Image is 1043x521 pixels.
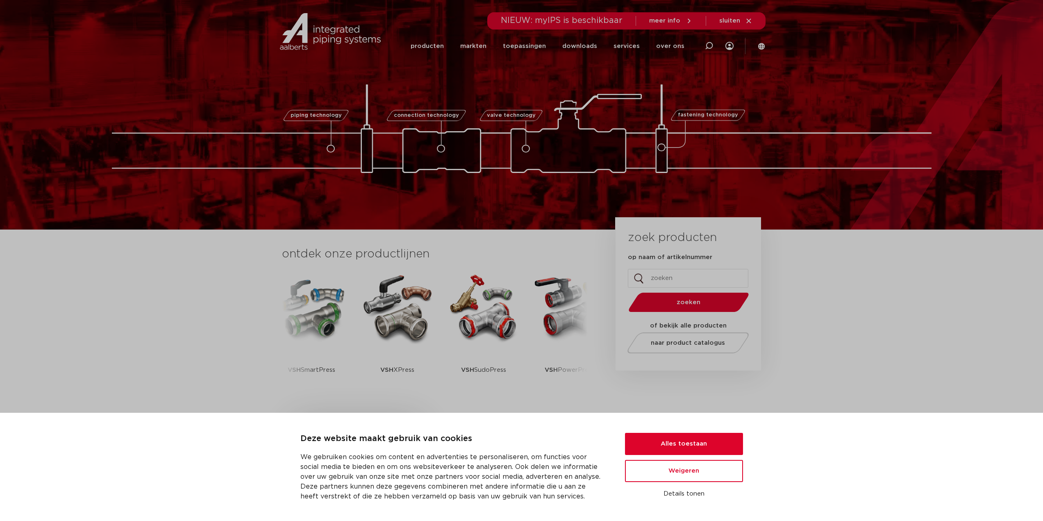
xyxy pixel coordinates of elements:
[628,269,748,288] input: zoeken
[460,30,486,62] a: markten
[300,452,605,501] p: We gebruiken cookies om content en advertenties te personaliseren, om functies voor social media ...
[288,344,335,396] p: SmartPress
[461,344,506,396] p: SudoPress
[651,340,725,346] span: naar product catalogus
[291,113,342,118] span: piping technology
[393,113,459,118] span: connection technology
[649,17,693,25] a: meer info
[614,30,640,62] a: services
[288,367,301,373] strong: VSH
[625,292,752,313] button: zoeken
[649,18,680,24] span: meer info
[656,30,684,62] a: over ons
[719,17,752,25] a: sluiten
[461,367,474,373] strong: VSH
[719,18,740,24] span: sluiten
[380,367,393,373] strong: VSH
[628,253,712,262] label: op naam of artikelnummer
[678,113,738,118] span: fastening technology
[487,113,536,118] span: valve technology
[625,460,743,482] button: Weigeren
[650,299,728,305] span: zoeken
[545,344,594,396] p: PowerPress
[533,271,607,396] a: VSHPowerPress
[562,30,597,62] a: downloads
[503,30,546,62] a: toepassingen
[625,487,743,501] button: Details tonen
[411,30,684,62] nav: Menu
[628,230,717,246] h3: zoek producten
[275,271,348,396] a: VSHSmartPress
[411,30,444,62] a: producten
[650,323,727,329] strong: of bekijk alle producten
[545,367,558,373] strong: VSH
[625,332,751,353] a: naar product catalogus
[501,16,623,25] span: NIEUW: myIPS is beschikbaar
[361,271,434,396] a: VSHXPress
[300,432,605,446] p: Deze website maakt gebruik van cookies
[725,37,734,55] div: my IPS
[380,344,414,396] p: XPress
[282,246,588,262] h3: ontdek onze productlijnen
[625,433,743,455] button: Alles toestaan
[447,271,520,396] a: VSHSudoPress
